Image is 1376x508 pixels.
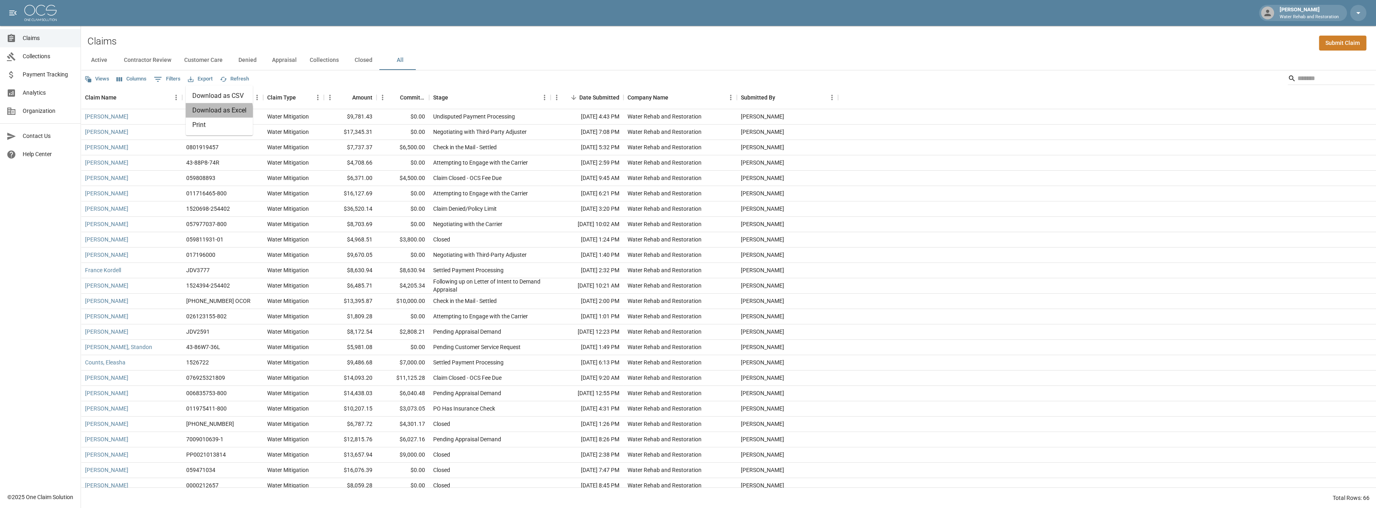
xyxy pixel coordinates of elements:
[376,432,429,447] div: $6,027.16
[627,297,702,305] div: Water Rehab and Restoration
[267,435,309,443] div: Water Mitigation
[551,324,623,340] div: [DATE] 12:23 PM
[267,205,309,213] div: Water Mitigation
[267,312,309,320] div: Water Mitigation
[741,312,784,320] div: Terri W
[186,118,253,132] li: Print
[267,328,309,336] div: Water Mitigation
[324,294,376,309] div: $13,395.87
[85,251,128,259] a: [PERSON_NAME]
[433,297,497,305] div: Check in the Mail - Settled
[741,128,784,136] div: Terri W
[229,51,266,70] button: Denied
[324,386,376,401] div: $14,438.03
[627,343,702,351] div: Water Rehab and Restoration
[627,312,702,320] div: Water Rehab and Restoration
[741,481,784,489] div: Terri W
[23,107,74,115] span: Organization
[324,463,376,478] div: $16,076.39
[324,340,376,355] div: $5,981.08
[433,159,528,167] div: Attempting to Engage with the Carrier
[448,92,459,103] button: Sort
[186,174,215,182] div: 059808893
[267,220,309,228] div: Water Mitigation
[24,5,57,21] img: ocs-logo-white-transparent.png
[627,112,702,121] div: Water Rehab and Restoration
[376,140,429,155] div: $6,500.00
[267,282,309,290] div: Water Mitigation
[627,128,702,136] div: Water Rehab and Restoration
[186,358,209,366] div: 1526722
[85,466,128,474] a: [PERSON_NAME]
[267,404,309,413] div: Water Mitigation
[85,266,121,274] a: France Kordell
[551,155,623,171] div: [DATE] 2:59 PM
[551,417,623,432] div: [DATE] 1:26 PM
[178,51,229,70] button: Customer Care
[826,91,838,104] button: Menu
[551,186,623,201] div: [DATE] 6:21 PM
[186,435,223,443] div: 7009010639-1
[267,189,309,197] div: Water Mitigation
[627,358,702,366] div: Water Rehab and Restoration
[267,159,309,167] div: Water Mitigation
[627,266,702,274] div: Water Rehab and Restoration
[741,266,784,274] div: Terri W
[775,92,787,103] button: Sort
[433,251,527,259] div: Negotiating with Third-Party Adjuster
[568,92,579,103] button: Sort
[23,70,74,79] span: Payment Tracking
[182,86,263,109] div: Claim Number
[551,432,623,447] div: [DATE] 8:26 PM
[741,189,784,197] div: Terri W
[186,143,219,151] div: 0801919457
[433,128,527,136] div: Negotiating with Third-Party Adjuster
[627,143,702,151] div: Water Rehab and Restoration
[551,91,563,104] button: Menu
[186,220,227,228] div: 057977037-800
[186,189,227,197] div: 011716465-800
[263,86,324,109] div: Claim Type
[376,201,429,217] div: $0.00
[737,86,838,109] div: Submitted By
[741,435,784,443] div: Terri W
[186,343,220,351] div: 43-86W7-36L
[251,91,263,104] button: Menu
[725,91,737,104] button: Menu
[433,189,528,197] div: Attempting to Engage with the Carrier
[152,73,183,86] button: Show filters
[551,140,623,155] div: [DATE] 5:32 PM
[376,155,429,171] div: $0.00
[324,155,376,171] div: $4,708.66
[741,143,784,151] div: Terri W
[551,201,623,217] div: [DATE] 3:20 PM
[324,109,376,125] div: $9,781.43
[186,73,215,85] button: Export
[627,420,702,428] div: Water Rehab and Restoration
[267,112,309,121] div: Water Mitigation
[85,112,128,121] a: [PERSON_NAME]
[376,324,429,340] div: $2,808.21
[741,420,784,428] div: Terri W
[85,282,128,290] a: [PERSON_NAME]
[627,404,702,413] div: Water Rehab and Restoration
[186,481,219,489] div: 0000212657
[433,451,450,459] div: Closed
[324,217,376,232] div: $8,703.69
[324,447,376,463] div: $13,657.94
[267,466,309,474] div: Water Mitigation
[324,263,376,278] div: $8,630.94
[433,389,501,397] div: Pending Appraisal Demand
[85,389,128,397] a: [PERSON_NAME]
[579,86,619,109] div: Date Submitted
[186,85,253,135] ul: Export
[81,51,117,70] button: Active
[1280,14,1339,21] p: Water Rehab and Restoration
[551,463,623,478] div: [DATE] 7:47 PM
[551,171,623,186] div: [DATE] 9:45 AM
[551,263,623,278] div: [DATE] 2:32 PM
[551,478,623,493] div: [DATE] 8:45 PM
[267,266,309,274] div: Water Mitigation
[267,297,309,305] div: Water Mitigation
[433,343,521,351] div: Pending Customer Service Request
